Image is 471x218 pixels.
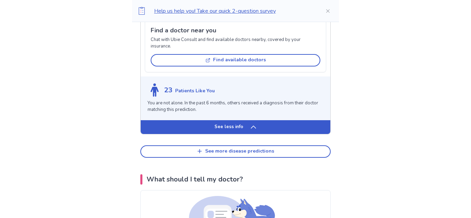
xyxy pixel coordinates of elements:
div: See more disease predictions [205,148,274,154]
button: See more disease predictions [140,145,331,158]
button: Find available doctors [151,54,320,66]
p: What should I tell my doctor? [147,174,243,185]
p: You are not alone. In the past 6 months, others received a diagnosis from their doctor matching t... [148,100,323,113]
p: Find a doctor near you [151,26,320,35]
p: Help us help you! Take our quick 2-question survey [154,7,314,15]
p: 23 [164,85,172,95]
a: Find available doctors [151,51,320,66]
p: Chat with Ubie Consult and find available doctors nearby, covered by your insurance. [151,37,320,50]
p: See less info [214,124,243,131]
p: Patients Like You [175,87,215,94]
